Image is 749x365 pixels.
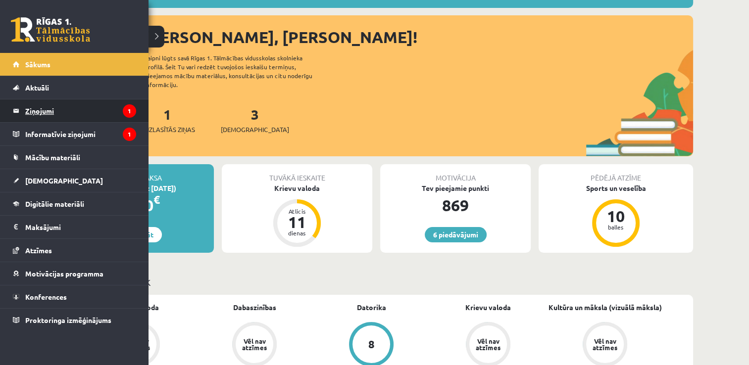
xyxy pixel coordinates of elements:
a: Proktoringa izmēģinājums [13,309,136,331]
div: [PERSON_NAME], [PERSON_NAME]! [144,25,693,49]
span: Aktuāli [25,83,49,92]
span: € [153,192,160,207]
a: Rīgas 1. Tālmācības vidusskola [11,17,90,42]
span: Konferences [25,292,67,301]
a: Atzīmes [13,239,136,262]
div: Vēl nav atzīmes [241,338,268,351]
legend: Maksājumi [25,216,136,238]
a: Mācību materiāli [13,146,136,169]
div: Vēl nav atzīmes [591,338,619,351]
a: [DEMOGRAPHIC_DATA] [13,169,136,192]
div: Tuvākā ieskaite [222,164,372,183]
span: Atzīmes [25,246,52,255]
div: Vēl nav atzīmes [474,338,502,351]
div: Sports un veselība [539,183,693,193]
legend: Informatīvie ziņojumi [25,123,136,145]
a: Krievu valoda Atlicis 11 dienas [222,183,372,248]
span: Digitālie materiāli [25,199,84,208]
div: Krievu valoda [222,183,372,193]
span: [DEMOGRAPHIC_DATA] [25,176,103,185]
a: Sports un veselība 10 balles [539,183,693,248]
span: Sākums [25,60,50,69]
div: Tev pieejamie punkti [380,183,531,193]
a: Informatīvie ziņojumi1 [13,123,136,145]
span: [DEMOGRAPHIC_DATA] [221,125,289,135]
a: Ziņojumi1 [13,99,136,122]
i: 1 [123,104,136,118]
div: Atlicis [282,208,312,214]
a: Datorika [357,302,386,313]
a: Kultūra un māksla (vizuālā māksla) [549,302,662,313]
div: 11 [282,214,312,230]
div: Laipni lūgts savā Rīgas 1. Tālmācības vidusskolas skolnieka profilā. Šeit Tu vari redzēt tuvojošo... [145,53,330,89]
div: Pēdējā atzīme [539,164,693,183]
div: Motivācija [380,164,531,183]
span: Neizlasītās ziņas [140,125,195,135]
div: 10 [601,208,631,224]
a: 3[DEMOGRAPHIC_DATA] [221,105,289,135]
legend: Ziņojumi [25,99,136,122]
a: 6 piedāvājumi [425,227,487,242]
span: Mācību materiāli [25,153,80,162]
a: Dabaszinības [233,302,276,313]
div: 869 [380,193,531,217]
a: Motivācijas programma [13,262,136,285]
div: dienas [282,230,312,236]
span: Proktoringa izmēģinājums [25,316,111,324]
i: 1 [123,128,136,141]
a: Krievu valoda [465,302,511,313]
div: 8 [368,339,375,350]
a: Sākums [13,53,136,76]
a: Aktuāli [13,76,136,99]
a: Digitālie materiāli [13,192,136,215]
a: Maksājumi [13,216,136,238]
div: balles [601,224,631,230]
a: 1Neizlasītās ziņas [140,105,195,135]
span: Motivācijas programma [25,269,103,278]
a: Konferences [13,285,136,308]
p: Mācību plāns 11.c2 JK [63,275,689,289]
